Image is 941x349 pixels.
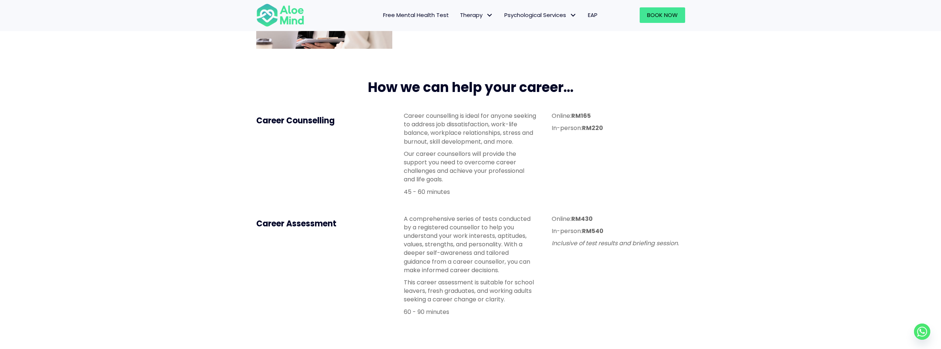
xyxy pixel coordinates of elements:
[552,239,679,247] em: Inclusive of test results and briefing session.
[368,78,573,97] span: How we can help your career...
[588,11,598,19] span: EAP
[404,215,537,274] p: A comprehensive series of tests conducted by a registered counsellor to help you understand your ...
[571,215,593,223] strong: RM430
[499,7,582,23] a: Psychological ServicesPsychological Services: submenu
[640,7,685,23] a: Book Now
[504,11,577,19] span: Psychological Services
[914,324,930,340] a: Whatsapp
[404,150,537,184] p: Our career counsellors will provide the support you need to overcome career challenges and achiev...
[552,124,685,132] p: In-person:
[484,10,495,21] span: Therapy: submenu
[552,215,685,223] p: Online:
[314,7,603,23] nav: Menu
[568,10,579,21] span: Psychological Services: submenu
[571,112,591,120] strong: RM165
[383,11,449,19] span: Free Mental Health Test
[404,308,537,316] p: 60 - 90 minutes
[460,11,493,19] span: Therapy
[552,112,685,120] p: Online:
[647,11,678,19] span: Book Now
[378,7,454,23] a: Free Mental Health Test
[404,188,537,196] p: 45 - 60 minutes
[404,278,537,304] p: This career assessment is suitable for school leavers, fresh graduates, and working adults seekin...
[582,227,603,235] strong: RM540
[582,7,603,23] a: EAP
[256,218,389,230] h4: Career Assessment
[404,112,537,146] p: Career counselling is ideal for anyone seeking to address job dissatisfaction, work-life balance,...
[256,3,304,27] img: Aloe mind Logo
[582,124,603,132] strong: RM220
[454,7,499,23] a: TherapyTherapy: submenu
[256,115,389,127] h4: Career Counselling
[552,227,685,235] p: In-person:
